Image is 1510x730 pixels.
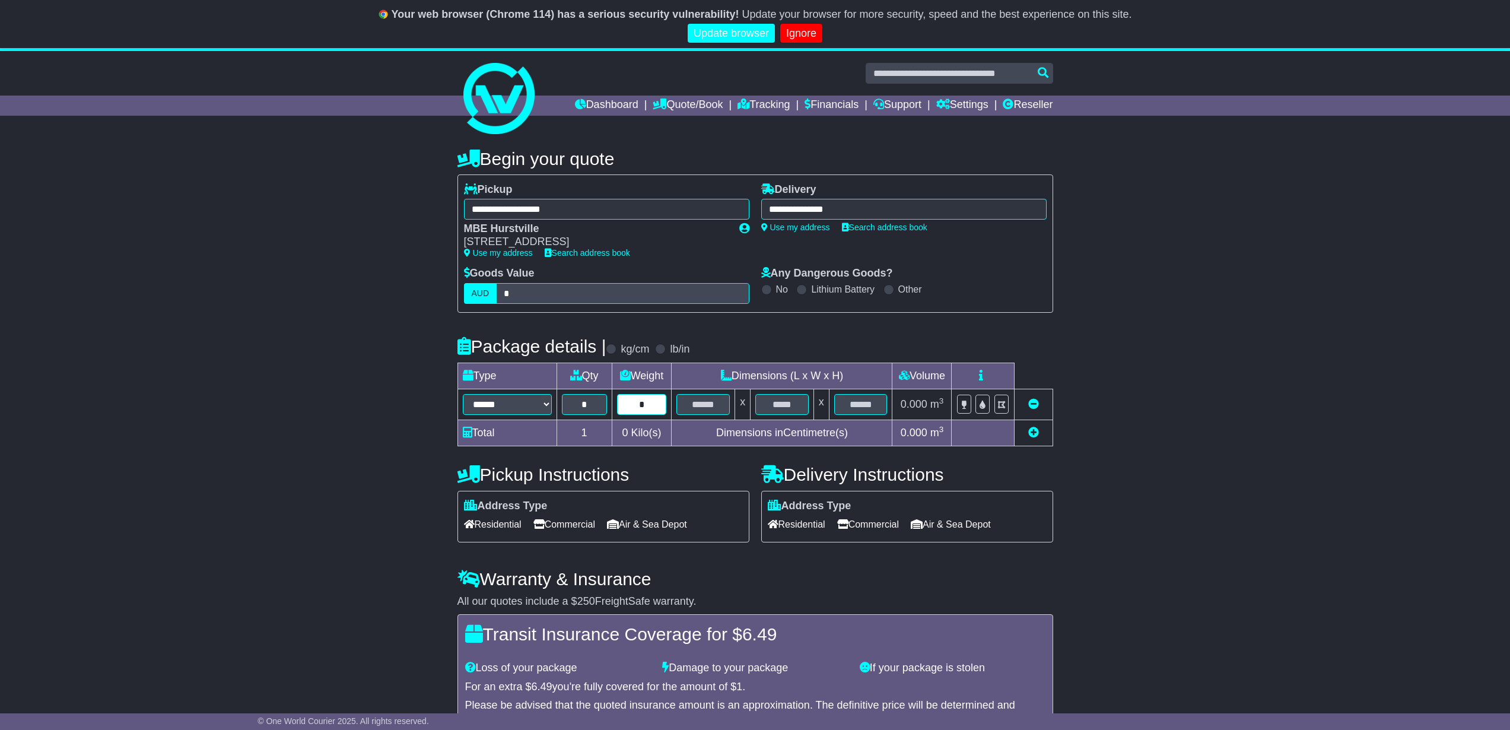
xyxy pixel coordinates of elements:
span: Residential [768,515,825,534]
a: Reseller [1003,96,1053,116]
label: Lithium Battery [811,284,875,295]
div: For an extra $ you're fully covered for the amount of $ . [465,681,1045,694]
span: 6.49 [742,624,777,644]
td: Weight [612,363,672,389]
span: 6.49 [532,681,552,693]
h4: Pickup Instructions [457,465,749,484]
h4: Warranty & Insurance [457,569,1053,589]
label: Other [898,284,922,295]
span: m [930,398,944,410]
label: AUD [464,283,497,304]
a: Search address book [545,248,630,258]
label: Goods Value [464,267,535,280]
td: x [735,389,751,420]
span: 250 [577,595,595,607]
sup: 3 [939,425,944,434]
span: Commercial [533,515,595,534]
td: Kilo(s) [612,420,672,446]
a: Tracking [737,96,790,116]
span: Update your browser for more security, speed and the best experience on this site. [742,8,1131,20]
div: Damage to your package [656,662,854,675]
label: Pickup [464,183,513,196]
a: Financials [805,96,859,116]
a: Add new item [1028,427,1039,439]
label: lb/in [670,343,689,356]
a: Use my address [464,248,533,258]
div: [STREET_ADDRESS] [464,236,727,249]
td: Type [457,363,557,389]
a: Settings [936,96,988,116]
label: Any Dangerous Goods? [761,267,893,280]
label: kg/cm [621,343,649,356]
div: MBE Hurstville [464,223,727,236]
a: Search address book [842,223,927,232]
label: No [776,284,788,295]
span: Commercial [837,515,899,534]
a: Ignore [780,24,822,43]
span: Air & Sea Depot [607,515,687,534]
span: 0.000 [901,398,927,410]
td: Qty [557,363,612,389]
span: m [930,427,944,439]
label: Address Type [768,500,851,513]
td: 1 [557,420,612,446]
td: x [813,389,829,420]
b: Your web browser (Chrome 114) has a serious security vulnerability! [392,8,739,20]
td: Dimensions in Centimetre(s) [672,420,892,446]
span: 0.000 [901,427,927,439]
h4: Begin your quote [457,149,1053,169]
span: 0 [622,427,628,439]
span: © One World Courier 2025. All rights reserved. [258,716,429,726]
span: Residential [464,515,522,534]
h4: Transit Insurance Coverage for $ [465,624,1045,644]
label: Delivery [761,183,816,196]
h4: Package details | [457,337,606,356]
a: Update browser [688,24,775,43]
a: Use my address [761,223,830,232]
a: Quote/Book [653,96,723,116]
span: Air & Sea Depot [911,515,991,534]
sup: 3 [939,396,944,405]
div: Please be advised that the quoted insurance amount is an approximation. The definitive price will... [465,699,1045,725]
td: Volume [892,363,952,389]
td: Dimensions (L x W x H) [672,363,892,389]
a: Remove this item [1028,398,1039,410]
label: Address Type [464,500,548,513]
td: Total [457,420,557,446]
div: If your package is stolen [854,662,1051,675]
div: All our quotes include a $ FreightSafe warranty. [457,595,1053,608]
div: Loss of your package [459,662,657,675]
a: Dashboard [575,96,638,116]
h4: Delivery Instructions [761,465,1053,484]
a: Support [873,96,921,116]
span: 1 [736,681,742,693]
